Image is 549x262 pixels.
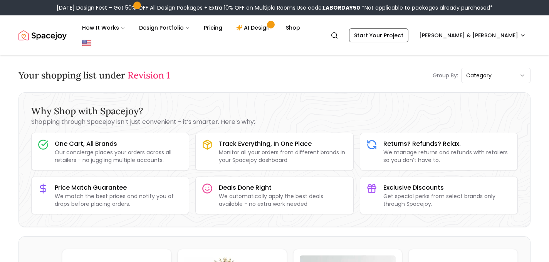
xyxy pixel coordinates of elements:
[31,117,518,127] p: Shopping through Spacejoy isn’t just convenient - it’s smarter. Here’s why:
[219,192,347,208] p: We automatically apply the best deals available - no extra work needed.
[383,139,511,149] h3: Returns? Refunds? Relax.
[128,69,170,81] span: Revision 1
[18,69,170,82] h3: Your shopping list under
[76,20,306,35] nav: Main
[82,38,91,48] img: United States
[18,28,67,43] a: Spacejoy
[383,149,511,164] p: We manage returns and refunds with retailers so you don’t have to.
[360,4,493,12] span: *Not applicable to packages already purchased*
[76,20,131,35] button: How It Works
[349,28,408,42] a: Start Your Project
[55,139,183,149] h3: One Cart, All Brands
[55,192,183,208] p: We match the best prices and notify you of drops before placing orders.
[433,72,458,79] p: Group By:
[323,4,360,12] b: LABORDAY50
[31,105,518,117] h3: Why Shop with Spacejoy?
[219,139,347,149] h3: Track Everything, In One Place
[383,192,511,208] p: Get special perks from select brands only through Spacejoy.
[18,28,67,43] img: Spacejoy Logo
[219,183,347,192] h3: Deals Done Right
[198,20,228,35] a: Pricing
[415,28,531,42] button: [PERSON_NAME] & [PERSON_NAME]
[57,4,493,12] div: [DATE] Design Fest – Get 50% OFF All Design Packages + Extra 10% OFF on Multiple Rooms.
[383,183,511,192] h3: Exclusive Discounts
[55,149,183,164] p: Our concierge places your orders across all retailers - no juggling multiple accounts.
[133,20,196,35] button: Design Portfolio
[219,149,347,164] p: Monitor all your orders from different brands in your Spacejoy dashboard.
[55,183,183,192] h3: Price Match Guarantee
[297,4,360,12] span: Use code:
[18,15,531,55] nav: Global
[230,20,278,35] a: AI Design
[280,20,306,35] a: Shop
